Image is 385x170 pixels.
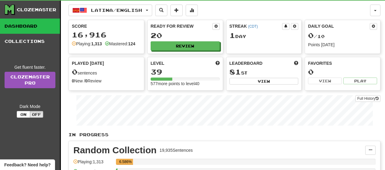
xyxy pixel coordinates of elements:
span: Leaderboard [229,60,263,66]
button: Full History [355,95,380,102]
div: Favorites [308,60,377,66]
div: 0 [308,68,377,76]
button: View [308,78,342,84]
strong: 0 [72,78,74,83]
button: Add sentence to collection [170,5,183,16]
a: ClozemasterPro [5,72,55,88]
div: Get fluent faster. [5,64,55,70]
button: Latina/English [68,5,152,16]
div: Random Collection [73,146,156,155]
button: More stats [186,5,198,16]
div: st [229,68,299,76]
div: Dark Mode [5,103,55,109]
span: 81 [229,68,241,76]
div: 19,935 Sentences [159,147,193,153]
span: 1 [229,31,235,40]
strong: 1,313 [91,41,102,46]
div: Playing: 1,313 [73,159,113,169]
div: Streak [229,23,282,29]
div: Points [DATE] [308,42,377,48]
div: 39 [151,68,220,76]
strong: 124 [128,41,135,46]
button: Play [343,78,377,84]
span: / 10 [308,34,325,39]
span: Score more points to level up [215,60,220,66]
span: Open feedback widget [4,162,51,168]
span: 0 [72,68,78,76]
strong: 0 [85,78,88,83]
div: 20 [151,32,220,39]
p: In Progress [68,132,380,138]
button: Review [151,41,220,50]
span: Level [151,60,164,66]
div: 6.586% [118,159,133,165]
div: Daily Goal [308,23,370,30]
button: View [229,78,299,85]
a: (CDT) [248,24,258,29]
span: Played [DATE] [72,60,104,66]
div: 577 more points to level 40 [151,81,220,87]
button: On [17,111,30,118]
div: Mastered: [105,41,135,47]
span: Latina / English [91,8,142,13]
span: This week in points, UTC [294,60,298,66]
div: 16,916 [72,31,141,39]
div: Score [72,23,141,29]
button: Off [30,111,43,118]
span: 0 [308,31,314,40]
div: Day [229,32,299,40]
div: Ready for Review [151,23,212,29]
div: New / Review [72,78,141,84]
div: Playing: [72,41,102,47]
div: Clozemaster [17,7,56,13]
button: Search sentences [155,5,167,16]
div: sentences [72,68,141,76]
